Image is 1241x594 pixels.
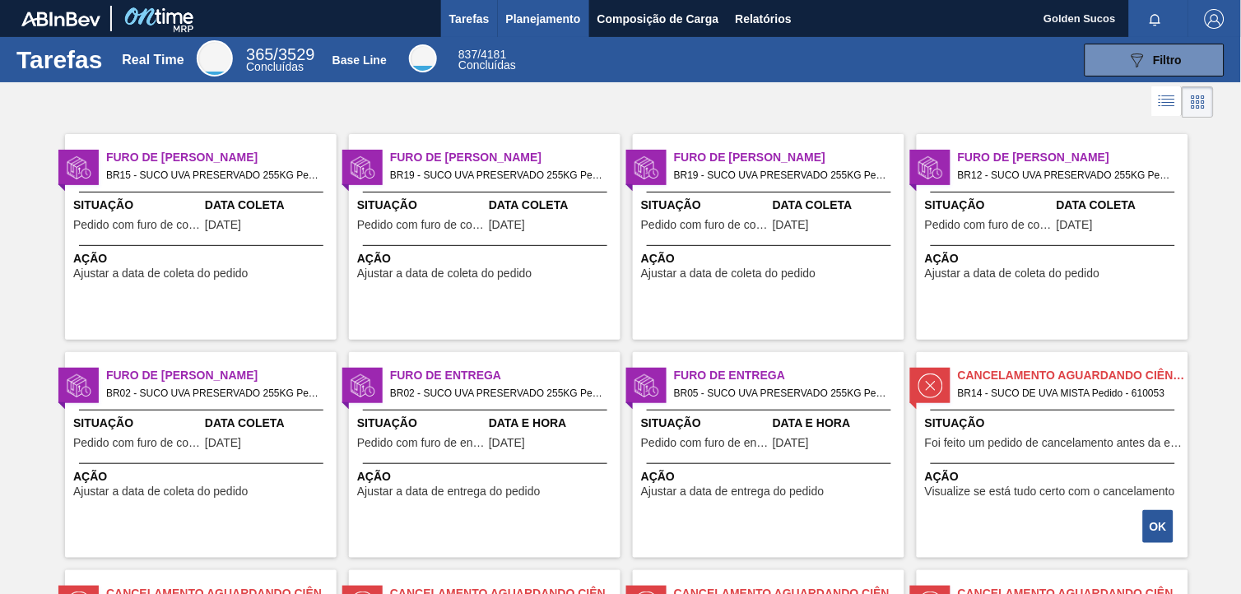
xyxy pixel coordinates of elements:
img: status [634,155,659,180]
span: Ajustar a data de coleta do pedido [925,267,1100,280]
span: Ação [357,250,616,267]
span: Data Coleta [773,197,900,214]
img: status [918,374,943,398]
span: Ação [925,468,1184,485]
span: Situação [73,415,201,432]
span: Ajustar a data de entrega do pedido [357,485,541,498]
span: Composição de Carga [597,9,719,29]
span: / 3529 [246,45,314,63]
span: Situação [641,415,769,432]
span: Furo de Entrega [390,367,620,384]
span: Situação [925,415,1184,432]
span: Ajustar a data de coleta do pedido [357,267,532,280]
span: Pedido com furo de coleta [925,219,1053,231]
span: Concluídas [458,58,516,72]
span: Filtro [1154,53,1183,67]
span: 837 [458,48,477,61]
div: Base Line [332,53,387,67]
span: Cancelamento aguardando ciência [958,367,1188,384]
span: Tarefas [449,9,490,29]
span: Situação [357,415,485,432]
img: Logout [1205,9,1225,29]
div: Real Time [197,40,233,77]
button: Notificações [1129,7,1182,30]
span: BR14 - SUCO DE UVA MISTA Pedido - 610053 [958,384,1175,402]
span: 365 [246,45,273,63]
span: BR19 - SUCO UVA PRESERVADO 255KG Pedido - 1981397 [674,166,891,184]
img: status [351,374,375,398]
span: Pedido com furo de entrega [357,437,485,449]
div: Completar tarefa: 29786851 [1145,508,1175,545]
span: 18/08/2025 [205,219,241,231]
span: Relatórios [736,9,792,29]
span: Pedido com furo de coleta [357,219,485,231]
span: 16/08/2025 [773,219,809,231]
span: Ação [641,468,900,485]
span: Ajustar a data de coleta do pedido [73,267,249,280]
span: Pedido com furo de coleta [641,219,769,231]
span: Situação [925,197,1053,214]
span: Pedido com furo de coleta [73,437,201,449]
span: Furo de Coleta [958,149,1188,166]
span: Furo de Coleta [106,367,337,384]
span: 13/08/2025, [489,437,525,449]
img: status [918,155,943,180]
img: status [67,155,91,180]
span: Situação [73,197,201,214]
img: status [634,374,659,398]
span: Furo de Entrega [674,367,904,384]
span: Furo de Coleta [390,149,620,166]
img: status [67,374,91,398]
span: Ajustar a data de coleta do pedido [73,485,249,498]
span: Ajustar a data de entrega do pedido [641,485,825,498]
span: Pedido com furo de entrega [641,437,769,449]
div: Visão em Cards [1183,86,1214,118]
span: Ação [641,250,900,267]
span: BR02 - SUCO UVA PRESERVADO 255KG Pedido - 2003604 [106,384,323,402]
span: Data e Hora [773,415,900,432]
span: 13/08/2025 [489,219,525,231]
span: BR19 - SUCO UVA PRESERVADO 255KG Pedido - 1981396 [390,166,607,184]
img: TNhmsLtSVTkK8tSr43FrP2fwEKptu5GPRR3wAAAABJRU5ErkJggg== [21,12,100,26]
span: Data Coleta [489,197,616,214]
span: Data Coleta [205,415,332,432]
span: BR15 - SUCO UVA PRESERVADO 255KG Pedido - 1986369 [106,166,323,184]
span: Furo de Coleta [674,149,904,166]
span: 11/08/2025 [205,437,241,449]
span: Planejamento [506,9,581,29]
span: Situação [357,197,485,214]
span: 18/08/2025 [1057,219,1093,231]
div: Real Time [122,53,184,67]
span: / 4181 [458,48,506,61]
h1: Tarefas [16,50,103,69]
span: Ajustar a data de coleta do pedido [641,267,816,280]
span: BR05 - SUCO UVA PRESERVADO 255KG Pedido - 1986341 [674,384,891,402]
span: Data Coleta [205,197,332,214]
span: Furo de Coleta [106,149,337,166]
span: BR02 - SUCO UVA PRESERVADO 255KG Pedido - 1990797 [390,384,607,402]
span: Foi feito um pedido de cancelamento antes da etapa de aguardando faturamento [925,437,1184,449]
div: Base Line [409,44,437,72]
span: BR12 - SUCO UVA PRESERVADO 255KG Pedido - 1981391 [958,166,1175,184]
span: Situação [641,197,769,214]
span: Ação [73,468,332,485]
img: status [351,155,375,180]
span: Data Coleta [1057,197,1184,214]
span: Concluídas [246,60,304,73]
div: Visão em Lista [1152,86,1183,118]
span: Ação [73,250,332,267]
span: Data e Hora [489,415,616,432]
button: Filtro [1085,44,1225,77]
button: OK [1143,510,1174,543]
div: Real Time [246,48,314,72]
span: Visualize se está tudo certo com o cancelamento [925,485,1175,498]
span: Pedido com furo de coleta [73,219,201,231]
span: Ação [357,468,616,485]
div: Base Line [458,49,516,71]
span: Ação [925,250,1184,267]
span: 15/07/2025, [773,437,809,449]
